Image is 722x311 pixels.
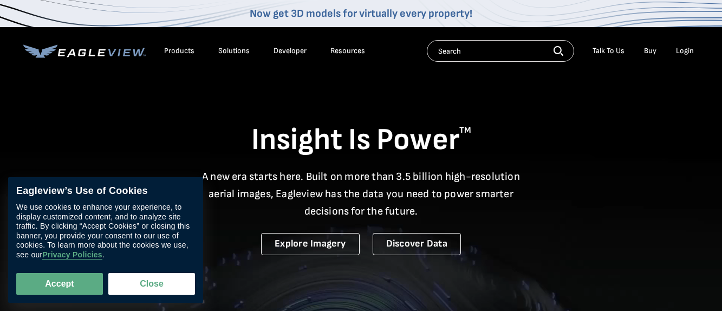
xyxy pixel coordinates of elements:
a: Discover Data [373,233,461,255]
h1: Insight Is Power [23,121,699,159]
a: Now get 3D models for virtually every property! [250,7,472,20]
div: We use cookies to enhance your experience, to display customized content, and to analyze site tra... [16,203,195,260]
div: Login [676,46,694,56]
div: Talk To Us [593,46,625,56]
a: Privacy Policies [42,250,102,260]
a: Explore Imagery [261,233,360,255]
div: Eagleview’s Use of Cookies [16,185,195,197]
sup: TM [459,125,471,135]
div: Products [164,46,194,56]
input: Search [427,40,574,62]
button: Accept [16,273,103,295]
div: Resources [330,46,365,56]
div: Solutions [218,46,250,56]
a: Developer [274,46,307,56]
button: Close [108,273,195,295]
p: A new era starts here. Built on more than 3.5 billion high-resolution aerial images, Eagleview ha... [196,168,527,220]
a: Buy [644,46,656,56]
